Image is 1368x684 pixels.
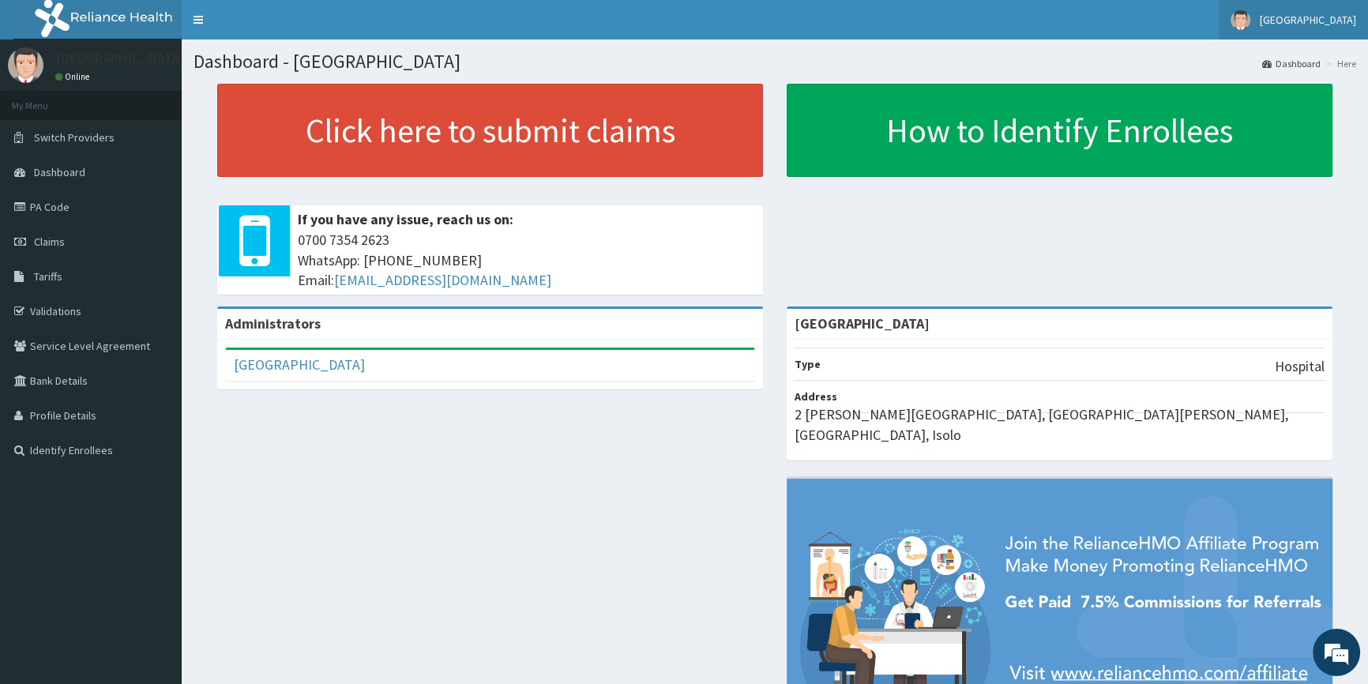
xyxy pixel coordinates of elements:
[298,230,755,291] span: 0700 7354 2623 WhatsApp: [PHONE_NUMBER] Email:
[1262,57,1321,70] a: Dashboard
[234,355,365,374] a: [GEOGRAPHIC_DATA]
[1231,10,1250,30] img: User Image
[34,130,115,145] span: Switch Providers
[795,404,1325,445] p: 2 [PERSON_NAME][GEOGRAPHIC_DATA], [GEOGRAPHIC_DATA][PERSON_NAME], [GEOGRAPHIC_DATA], Isolo
[334,271,551,289] a: [EMAIL_ADDRESS][DOMAIN_NAME]
[298,210,513,228] b: If you have any issue, reach us on:
[55,51,186,66] p: [GEOGRAPHIC_DATA]
[194,51,1356,72] h1: Dashboard - [GEOGRAPHIC_DATA]
[795,357,821,371] b: Type
[55,71,93,82] a: Online
[1275,356,1325,377] p: Hospital
[795,314,930,333] strong: [GEOGRAPHIC_DATA]
[1322,57,1356,70] li: Here
[1260,13,1356,27] span: [GEOGRAPHIC_DATA]
[217,84,763,177] a: Click here to submit claims
[34,235,65,249] span: Claims
[787,84,1332,177] a: How to Identify Enrollees
[34,165,85,179] span: Dashboard
[225,314,321,333] b: Administrators
[34,269,62,284] span: Tariffs
[8,47,43,83] img: User Image
[795,389,837,404] b: Address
